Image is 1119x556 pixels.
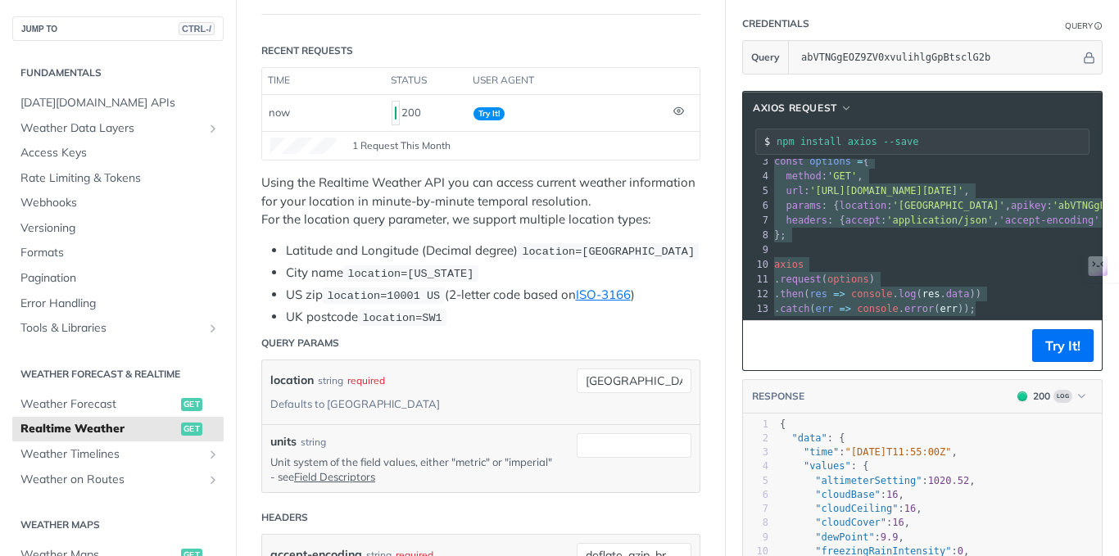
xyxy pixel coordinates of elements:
a: Tools & LibrariesShow subpages for Tools & Libraries [12,316,224,341]
span: : , [780,503,922,514]
label: location [270,368,314,392]
span: Tools & Libraries [20,320,202,337]
div: 4 [743,459,768,473]
a: Field Descriptors [294,470,375,483]
span: err [940,303,958,314]
th: status [385,68,467,94]
div: 9 [743,242,771,257]
span: options [809,156,851,167]
div: Query [1065,20,1093,32]
span: 1020.52 [928,475,970,486]
span: apikey [1011,200,1046,211]
span: "dewPoint" [815,531,874,543]
div: 10 [743,257,771,272]
span: 'application/json' [886,215,993,226]
p: Unit system of the field values, either "metric" or "imperial" - see [270,454,552,484]
div: 6 [743,488,768,502]
span: res [922,288,940,300]
div: 5 [743,183,771,198]
div: 12 [743,287,771,301]
span: Rate Limiting & Tokens [20,170,220,187]
div: 8 [743,516,768,530]
li: UK postcode [286,308,700,327]
span: method [786,170,821,182]
button: Try It! [1032,329,1094,362]
span: Try It! [473,107,505,120]
span: '[GEOGRAPHIC_DATA]' [893,200,1005,211]
span: Weather Forecast [20,396,177,413]
button: Show subpages for Weather Data Layers [206,122,220,135]
span: . ( . ( . )) [774,288,981,300]
div: 200 [392,99,460,127]
span: Weather on Routes [20,472,202,488]
div: 13 [743,301,771,316]
input: apikey [793,41,1080,74]
div: 5 [743,474,768,488]
button: Hide [1080,49,1098,66]
div: string [318,368,343,392]
a: Weather Forecastget [12,392,224,417]
button: Axios Request [747,100,858,116]
div: 200 [1033,389,1050,404]
button: Query [743,41,789,74]
span: : { [780,460,868,472]
span: = [857,156,863,167]
span: location=10001 US [327,290,440,302]
span: Pagination [20,270,220,287]
span: Realtime Weather [20,421,177,437]
span: err [816,303,834,314]
span: Error Handling [20,296,220,312]
span: log [899,288,917,300]
a: ISO-3166 [576,287,631,302]
span: Log [1053,390,1072,403]
button: Show subpages for Weather Timelines [206,448,220,461]
div: 9 [743,531,768,545]
th: time [262,68,385,94]
span: 200 [395,106,396,120]
span: Access Keys [20,145,220,161]
a: Webhooks [12,191,224,215]
span: accept [845,215,881,226]
canvas: Line Graph [270,138,336,154]
span: location=[US_STATE] [347,268,473,280]
span: Versioning [20,220,220,237]
span: Webhooks [20,195,220,211]
div: QueryInformation [1065,20,1103,32]
span: "data" [791,432,827,444]
span: 9.9 [881,531,899,543]
span: location=SW1 [362,312,442,324]
span: 16 [886,489,898,500]
span: data [946,288,970,300]
span: . ( ) [774,273,875,285]
a: Formats [12,241,224,265]
span: location=[GEOGRAPHIC_DATA] [522,246,695,258]
span: "altimeterSetting" [815,475,922,486]
span: 'GET' [827,170,857,182]
span: : , [780,531,904,543]
span: : , [780,446,958,458]
a: Weather Data LayersShow subpages for Weather Data Layers [12,116,224,141]
span: [DATE][DOMAIN_NAME] APIs [20,95,220,111]
th: user agent [467,68,667,94]
p: Using the Realtime Weather API you can access current weather information for your location in mi... [261,174,700,229]
button: RESPONSE [751,388,805,405]
span: 200 [1017,391,1027,401]
span: 1 Request This Month [352,138,451,153]
button: JUMP TOCTRL-/ [12,16,224,41]
span: then [780,288,804,300]
div: required [347,368,385,392]
a: Rate Limiting & Tokens [12,166,224,191]
div: 3 [743,445,768,459]
div: Defaults to [GEOGRAPHIC_DATA] [270,392,440,416]
span: 'accept-encoding' [999,215,1100,226]
span: : , [780,475,976,486]
a: [DATE][DOMAIN_NAME] APIs [12,91,224,115]
a: Versioning [12,216,224,241]
span: axios [774,259,804,270]
div: 7 [743,213,771,228]
label: units [270,433,297,450]
div: 11 [743,272,771,287]
span: : , [780,517,910,528]
div: string [301,435,326,450]
span: "[DATE]T11:55:00Z" [845,446,952,458]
